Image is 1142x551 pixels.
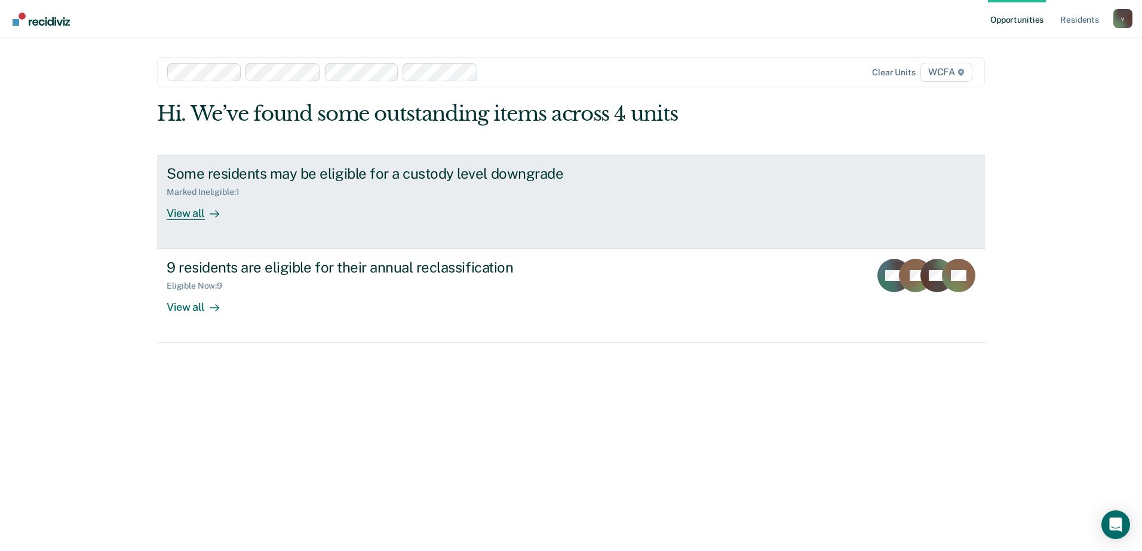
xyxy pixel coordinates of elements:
div: Clear units [872,68,916,78]
div: Some residents may be eligible for a custody level downgrade [167,165,586,182]
div: View all [167,291,234,314]
div: v [1113,9,1132,28]
span: WCFA [920,63,972,82]
div: Marked Ineligible : 1 [167,187,248,197]
div: View all [167,197,234,220]
a: Some residents may be eligible for a custody level downgradeMarked Ineligible:1View all [157,155,985,249]
div: 9 residents are eligible for their annual reclassification [167,259,586,276]
div: Eligible Now : 9 [167,281,232,291]
div: Hi. We’ve found some outstanding items across 4 units [157,102,819,126]
div: Open Intercom Messenger [1101,510,1130,539]
button: Profile dropdown button [1113,9,1132,28]
img: Recidiviz [13,13,70,26]
a: 9 residents are eligible for their annual reclassificationEligible Now:9View all [157,249,985,343]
